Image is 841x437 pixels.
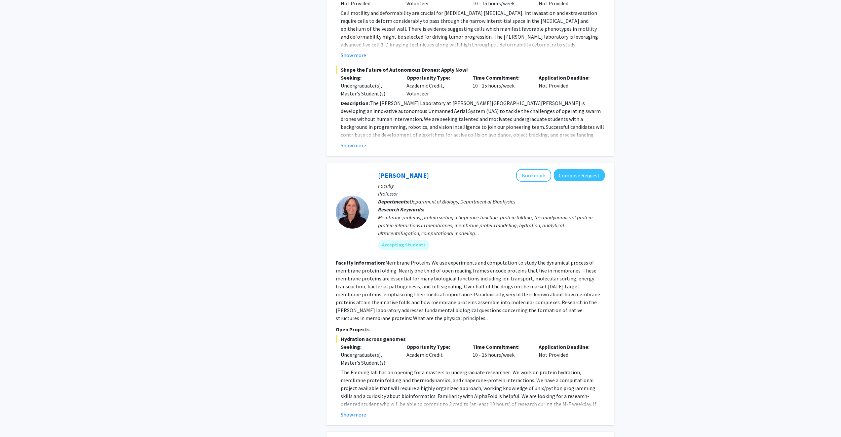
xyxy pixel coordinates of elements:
[539,74,595,82] p: Application Deadline:
[341,411,366,419] button: Show more
[473,343,529,351] p: Time Commitment:
[341,141,366,149] button: Show more
[341,100,370,106] strong: Description:
[341,74,397,82] p: Seeking:
[401,74,468,97] div: Academic Credit, Volunteer
[378,171,429,179] a: [PERSON_NAME]
[516,169,551,182] button: Add Karen Fleming to Bookmarks
[378,190,605,198] p: Professor
[341,82,397,97] div: Undergraduate(s), Master's Student(s)
[336,66,605,74] span: Shape the Future of Autonomous Drones: Apply Now!
[5,407,28,432] iframe: Chat
[378,213,605,237] div: Membrane proteins, protein sorting, chaperone function, protein folding, thermodynamics of protei...
[336,259,385,266] b: Faculty Information:
[378,182,605,190] p: Faculty
[554,169,605,181] button: Compose Request to Karen Fleming
[534,343,600,367] div: Not Provided
[401,343,468,367] div: Academic Credit
[336,325,605,333] p: Open Projects
[341,368,605,432] p: The Fleming lab has an opening for a masters or undergraduate researcher. We work on protein hydr...
[473,74,529,82] p: Time Commitment:
[336,335,605,343] span: Hydration across genomes
[534,74,600,97] div: Not Provided
[468,343,534,367] div: 10 - 15 hours/week
[341,99,605,147] p: The [PERSON_NAME] Laboratory at [PERSON_NAME][GEOGRAPHIC_DATA][PERSON_NAME] is developing an inno...
[341,351,397,367] div: Undergraduate(s), Master's Student(s)
[468,74,534,97] div: 10 - 15 hours/week
[378,206,425,213] b: Research Keywords:
[341,51,366,59] button: Show more
[539,343,595,351] p: Application Deadline:
[378,240,430,250] mat-chip: Accepting Students
[336,259,600,321] fg-read-more: Membrane Proteins We use experiments and computation to study the dynamical process of membrane p...
[406,74,463,82] p: Opportunity Type:
[378,198,410,205] b: Departments:
[341,343,397,351] p: Seeking:
[410,198,515,205] span: Department of Biology, Department of Biophysics
[406,343,463,351] p: Opportunity Type:
[341,9,605,56] p: Cell motility and deformability are crucial for [MEDICAL_DATA] [MEDICAL_DATA]. Intravasation and ...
